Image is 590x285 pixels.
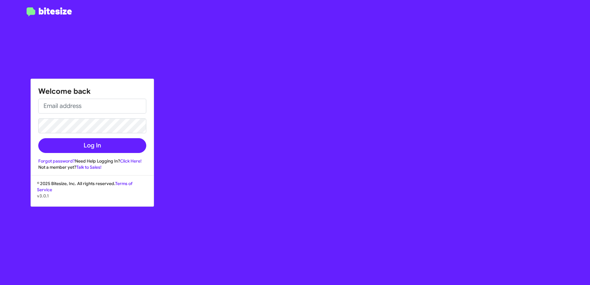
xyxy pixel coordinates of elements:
div: Need Help Logging In? [38,158,146,164]
a: Terms of Service [37,181,132,192]
a: Talk to Sales! [76,164,102,170]
a: Click Here! [120,158,142,164]
a: Forgot password? [38,158,75,164]
button: Log In [38,138,146,153]
div: Not a member yet? [38,164,146,170]
p: v3.0.1 [37,193,147,199]
h1: Welcome back [38,86,146,96]
input: Email address [38,99,146,114]
div: © 2025 Bitesize, Inc. All rights reserved. [31,180,154,206]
